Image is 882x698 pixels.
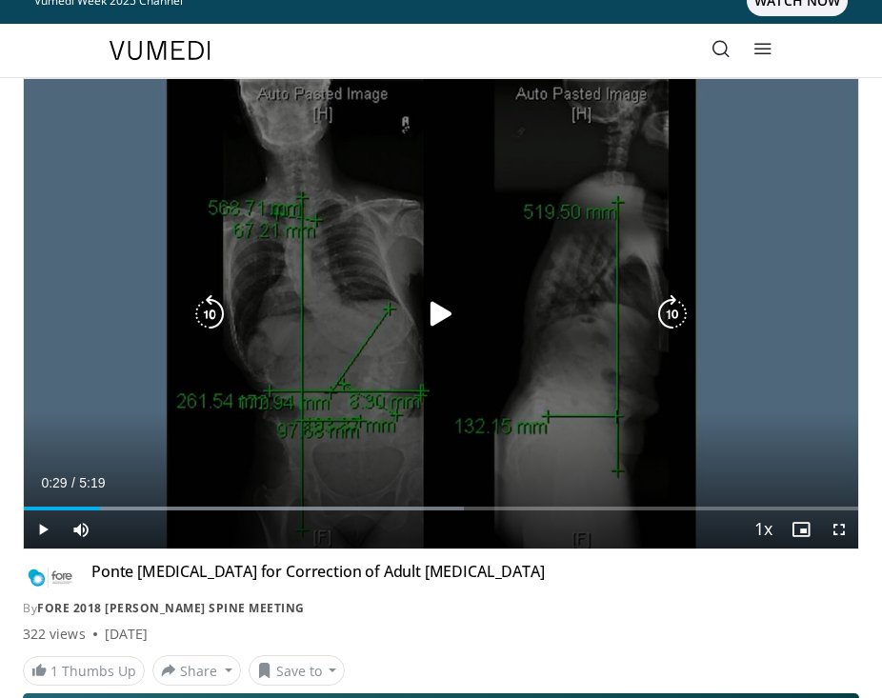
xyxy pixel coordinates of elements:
a: FORE 2018 [PERSON_NAME] Spine Meeting [37,600,305,616]
h4: Ponte [MEDICAL_DATA] for Correction of Adult [MEDICAL_DATA] [91,562,545,592]
div: Progress Bar [24,507,858,510]
span: 5:19 [79,475,105,490]
button: Share [152,655,241,686]
video-js: Video Player [24,79,858,548]
div: By [23,600,859,617]
div: [DATE] [105,625,148,644]
span: 322 views [23,625,86,644]
button: Enable picture-in-picture mode [782,510,820,548]
button: Playback Rate [744,510,782,548]
img: FORE 2018 Selby Spine Meeting [23,562,76,592]
img: VuMedi Logo [110,41,210,60]
button: Save to [249,655,346,686]
button: Mute [62,510,100,548]
span: 1 [50,662,58,680]
button: Fullscreen [820,510,858,548]
a: 1 Thumbs Up [23,656,145,686]
button: Play [24,510,62,548]
span: / [71,475,75,490]
span: 0:29 [41,475,67,490]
